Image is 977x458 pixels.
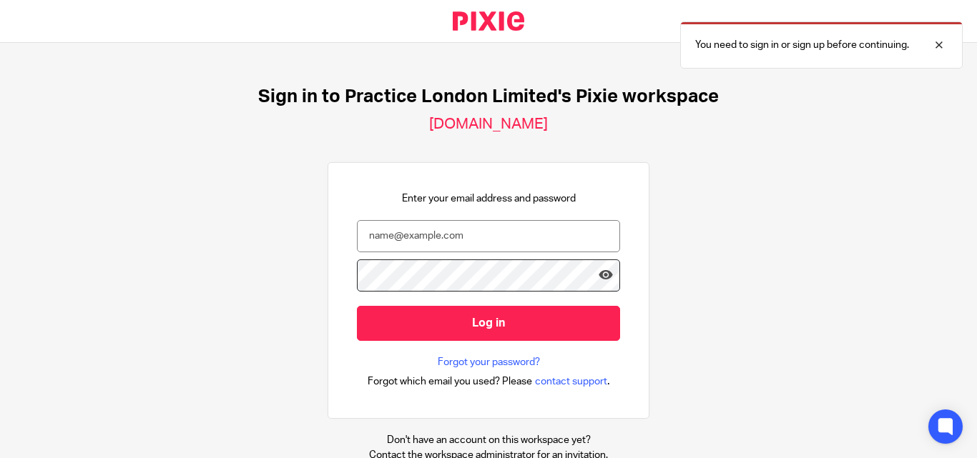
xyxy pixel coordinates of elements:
[258,86,719,108] h1: Sign in to Practice London Limited's Pixie workspace
[369,433,608,447] p: Don't have an account on this workspace yet?
[429,115,548,134] h2: [DOMAIN_NAME]
[368,374,532,389] span: Forgot which email you used? Please
[535,374,607,389] span: contact support
[357,220,620,252] input: name@example.com
[695,38,909,52] p: You need to sign in or sign up before continuing.
[368,373,610,389] div: .
[357,306,620,341] input: Log in
[438,355,540,369] a: Forgot your password?
[402,191,576,206] p: Enter your email address and password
